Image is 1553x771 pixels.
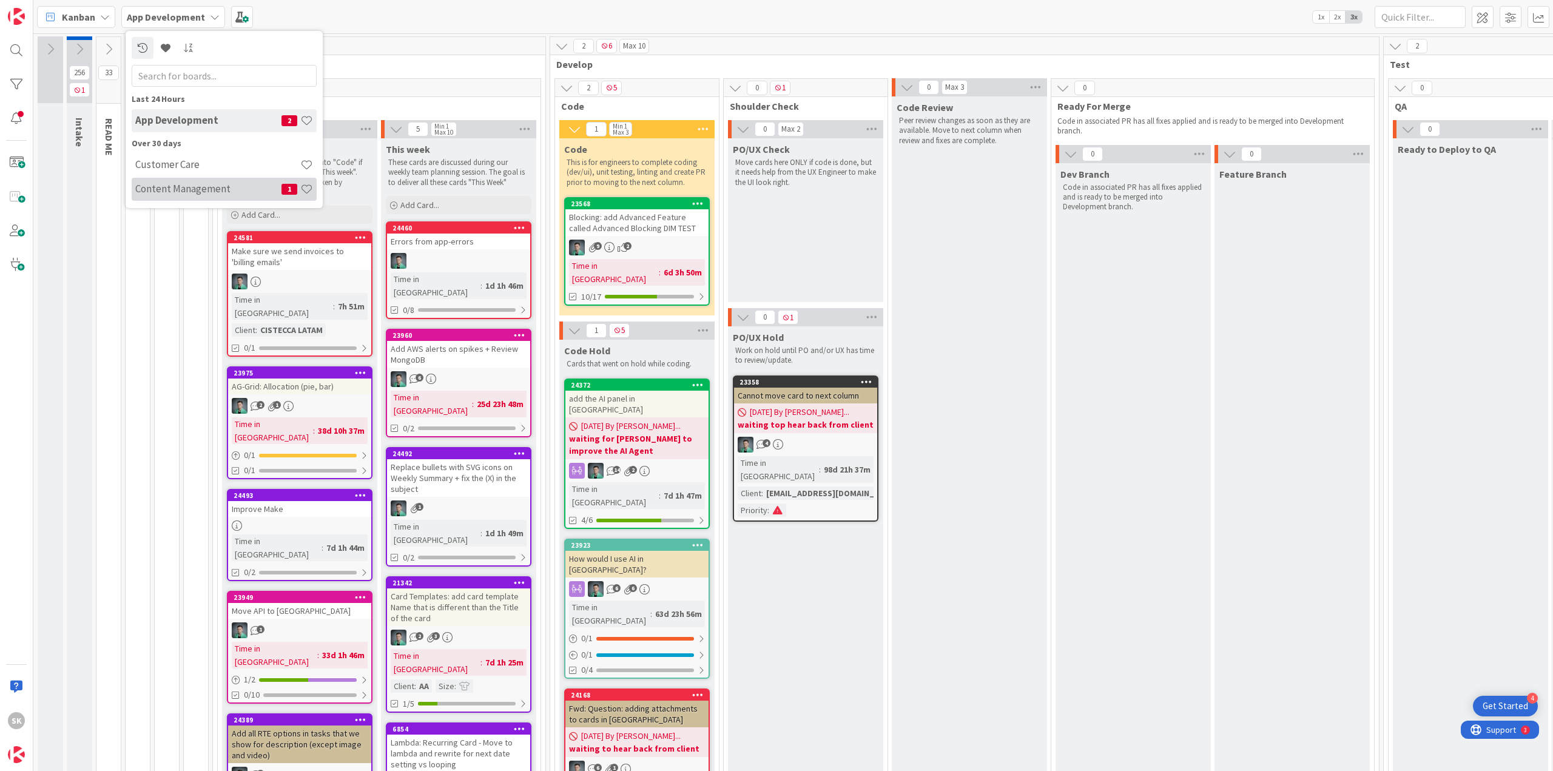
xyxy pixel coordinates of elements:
[234,593,371,602] div: 23949
[135,158,300,170] h4: Customer Care
[244,566,255,579] span: 0/2
[556,58,1364,70] span: Develop
[228,490,371,501] div: 24493
[315,424,368,437] div: 38d 10h 37m
[565,240,709,255] div: VP
[1473,696,1538,716] div: Open Get Started checklist, remaining modules: 4
[567,158,707,187] p: This is for engineers to complete coding (dev/ui), unit testing, linting and create PR prior to m...
[1241,147,1262,161] span: 0
[1074,81,1095,95] span: 0
[313,424,315,437] span: :
[733,331,784,343] span: PO/UX Hold
[581,514,593,527] span: 4/6
[387,223,530,234] div: 24460
[234,369,371,377] div: 23975
[228,715,371,763] div: 24389Add all RTE options in tasks that we show for description (except image and video)
[565,551,709,577] div: How would I use AI in [GEOGRAPHIC_DATA]?
[738,437,753,453] img: VP
[564,379,710,529] a: 24372add the AI panel in [GEOGRAPHIC_DATA][DATE] By [PERSON_NAME]...waiting for [PERSON_NAME] to ...
[387,223,530,249] div: 24460Errors from app-errors
[564,539,710,679] a: 23923How would I use AI in [GEOGRAPHIC_DATA]?VPTime in [GEOGRAPHIC_DATA]:63d 23h 56m0/10/10/4
[755,122,775,136] span: 0
[581,730,681,742] span: [DATE] By [PERSON_NAME]...
[232,417,313,444] div: Time in [GEOGRAPHIC_DATA]
[733,375,878,522] a: 23358Cannot move card to next column[DATE] By [PERSON_NAME]...waiting top hear back from clientVP...
[1082,147,1103,161] span: 0
[255,323,257,337] span: :
[416,679,432,693] div: AA
[734,377,877,403] div: 23358Cannot move card to next column
[897,101,953,113] span: Code Review
[739,378,877,386] div: 23358
[333,300,335,313] span: :
[227,231,372,357] a: 24581Make sure we send invoices to 'billing emails'VPTime in [GEOGRAPHIC_DATA]:7h 51mClient:CISTE...
[899,116,1040,146] p: Peer review changes as soon as they are available. Move to next column when review and fixes are ...
[228,379,371,394] div: AG-Grid: Allocation (pie, bar)
[232,642,317,668] div: Time in [GEOGRAPHIC_DATA]
[581,632,593,645] span: 0 / 1
[588,463,604,479] img: VP
[25,2,55,16] span: Support
[69,66,90,80] span: 256
[601,81,622,95] span: 5
[392,449,530,458] div: 24492
[1420,122,1440,136] span: 0
[228,274,371,289] div: VP
[1060,168,1110,180] span: Dev Branch
[387,577,530,588] div: 21342
[733,143,790,155] span: PO/UX Check
[257,323,326,337] div: CISTECCA LATAM
[228,501,371,517] div: Improve Make
[763,487,902,500] div: [EMAIL_ADDRESS][DOMAIN_NAME]
[1219,168,1287,180] span: Feature Branch
[234,716,371,724] div: 24389
[244,689,260,701] span: 0/10
[735,158,876,187] p: Move cards here ONLY if code is done, but it needs help from the UX Engineer to make the UI look ...
[391,630,406,645] img: VP
[387,448,530,497] div: 24492Replace bullets with SVG icons on Weekly Summary + fix the (X) in the subject
[482,656,527,669] div: 7d 1h 25m
[228,232,371,243] div: 24581
[387,234,530,249] div: Errors from app-errors
[918,80,939,95] span: 0
[567,359,707,369] p: Cards that went on hold while coding.
[569,482,659,509] div: Time in [GEOGRAPHIC_DATA]
[228,726,371,763] div: Add all RTE options in tasks that we show for description (except image and video)
[755,310,775,325] span: 0
[1412,81,1432,95] span: 0
[569,433,705,457] b: waiting for [PERSON_NAME] to improve the AI Agent
[738,503,767,517] div: Priority
[227,489,372,581] a: 24493Improve MakeTime in [GEOGRAPHIC_DATA]:7d 1h 44m0/2
[738,487,761,500] div: Client
[232,398,248,414] img: VP
[73,118,86,147] span: Intake
[232,622,248,638] img: VP
[386,576,531,713] a: 21342Card Templates: add card template Name that is different than the Title of the cardVPTime in...
[565,647,709,662] div: 0/1
[386,447,531,567] a: 24492Replace bullets with SVG icons on Weekly Summary + fix the (X) in the subjectVPTime in [GEOG...
[1527,693,1538,704] div: 4
[227,591,372,704] a: 23949Move API to [GEOGRAPHIC_DATA]VPTime in [GEOGRAPHIC_DATA]:33d 1h 46m1/20/10
[571,691,709,699] div: 24168
[454,679,456,693] span: :
[69,82,90,97] span: 1
[1057,100,1359,112] span: Ready For Merge
[661,266,705,279] div: 6d 3h 50m
[565,690,709,701] div: 24168
[387,500,530,516] div: VP
[228,603,371,619] div: Move API to [GEOGRAPHIC_DATA]
[586,323,607,338] span: 1
[416,374,423,382] span: 6
[613,584,621,592] span: 6
[588,581,604,597] img: VP
[228,715,371,726] div: 24389
[434,129,453,135] div: Max 10
[403,304,414,317] span: 0/8
[609,323,630,338] span: 5
[436,679,454,693] div: Size
[392,331,530,340] div: 23960
[127,11,205,23] b: App Development
[434,123,449,129] div: Min 1
[387,341,530,368] div: Add AWS alerts on spikes + Review MongoDB
[135,114,281,126] h4: App Development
